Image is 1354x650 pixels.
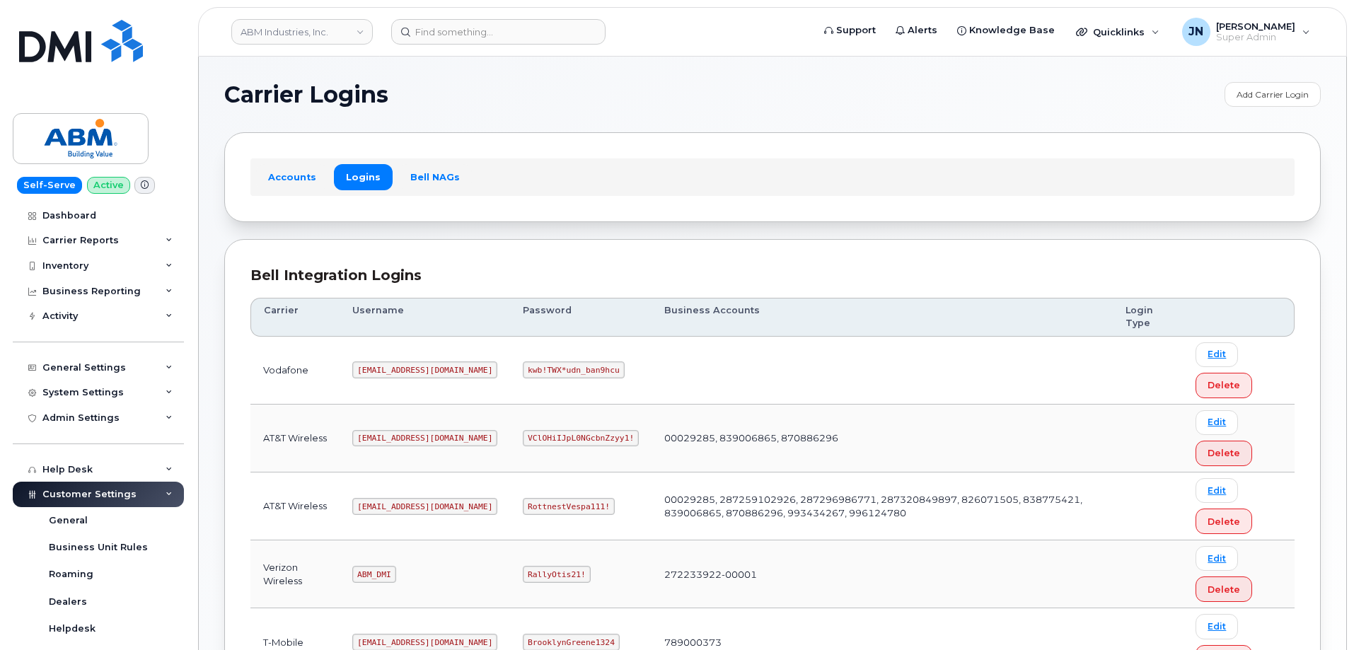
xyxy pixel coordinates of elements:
a: Accounts [256,164,328,190]
code: [EMAIL_ADDRESS][DOMAIN_NAME] [352,430,497,447]
span: Carrier Logins [224,84,388,105]
td: AT&T Wireless [250,472,340,540]
button: Delete [1196,509,1252,534]
span: Delete [1208,515,1240,528]
th: Username [340,298,510,337]
span: Delete [1208,378,1240,392]
code: RallyOtis21! [523,566,590,583]
code: VClOHiIJpL0NGcbnZzyy1! [523,430,639,447]
a: Edit [1196,614,1238,639]
span: Delete [1208,446,1240,460]
td: Verizon Wireless [250,540,340,608]
th: Carrier [250,298,340,337]
a: Edit [1196,478,1238,503]
button: Delete [1196,441,1252,466]
th: Business Accounts [652,298,1113,337]
td: Vodafone [250,337,340,405]
code: kwb!TWX*udn_ban9hcu [523,361,624,378]
th: Login Type [1113,298,1183,337]
a: Edit [1196,410,1238,435]
button: Delete [1196,373,1252,398]
a: Edit [1196,342,1238,367]
th: Password [510,298,652,337]
span: Delete [1208,583,1240,596]
td: 00029285, 287259102926, 287296986771, 287320849897, 826071505, 838775421, 839006865, 870886296, 9... [652,472,1113,540]
td: 272233922-00001 [652,540,1113,608]
td: AT&T Wireless [250,405,340,472]
a: Edit [1196,546,1238,571]
a: Logins [334,164,393,190]
code: [EMAIL_ADDRESS][DOMAIN_NAME] [352,498,497,515]
td: 00029285, 839006865, 870886296 [652,405,1113,472]
a: Bell NAGs [398,164,472,190]
a: Add Carrier Login [1225,82,1321,107]
button: Delete [1196,576,1252,602]
code: RottnestVespa111! [523,498,615,515]
code: ABM_DMI [352,566,395,583]
code: [EMAIL_ADDRESS][DOMAIN_NAME] [352,361,497,378]
div: Bell Integration Logins [250,265,1295,286]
